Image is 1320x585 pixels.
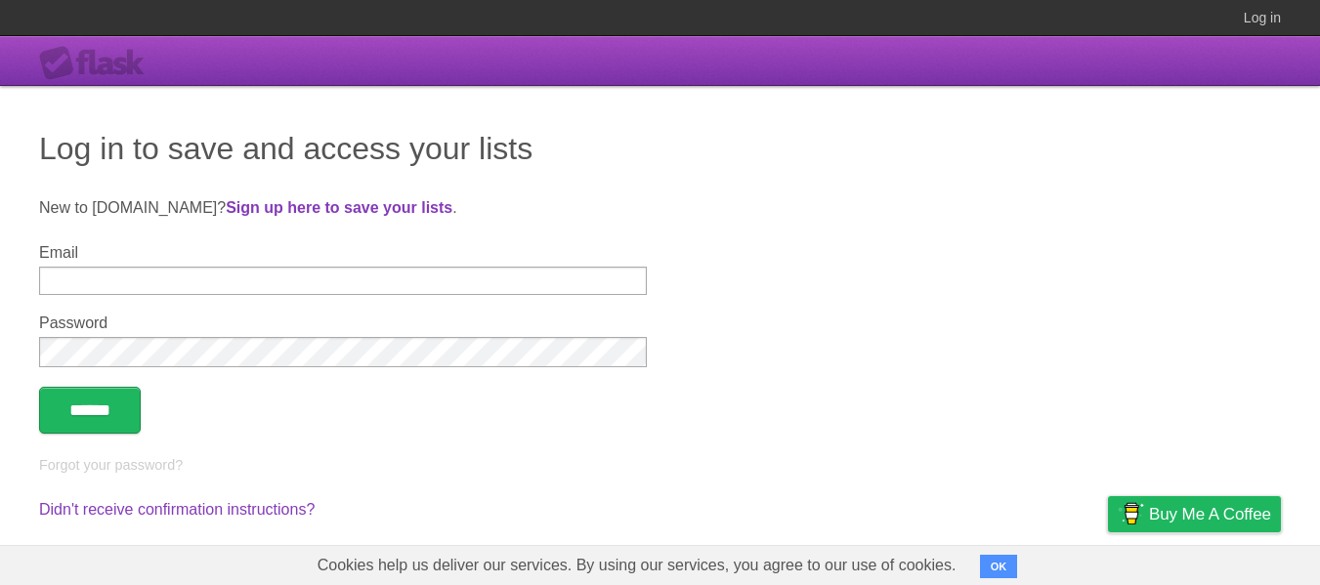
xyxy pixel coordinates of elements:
[39,125,1281,172] h1: Log in to save and access your lists
[1108,496,1281,532] a: Buy me a coffee
[1118,497,1144,530] img: Buy me a coffee
[39,457,183,473] a: Forgot your password?
[1149,497,1271,531] span: Buy me a coffee
[39,314,647,332] label: Password
[39,501,315,518] a: Didn't receive confirmation instructions?
[980,555,1018,578] button: OK
[226,199,452,216] a: Sign up here to save your lists
[298,546,976,585] span: Cookies help us deliver our services. By using our services, you agree to our use of cookies.
[39,196,1281,220] p: New to [DOMAIN_NAME]? .
[39,46,156,81] div: Flask
[39,244,647,262] label: Email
